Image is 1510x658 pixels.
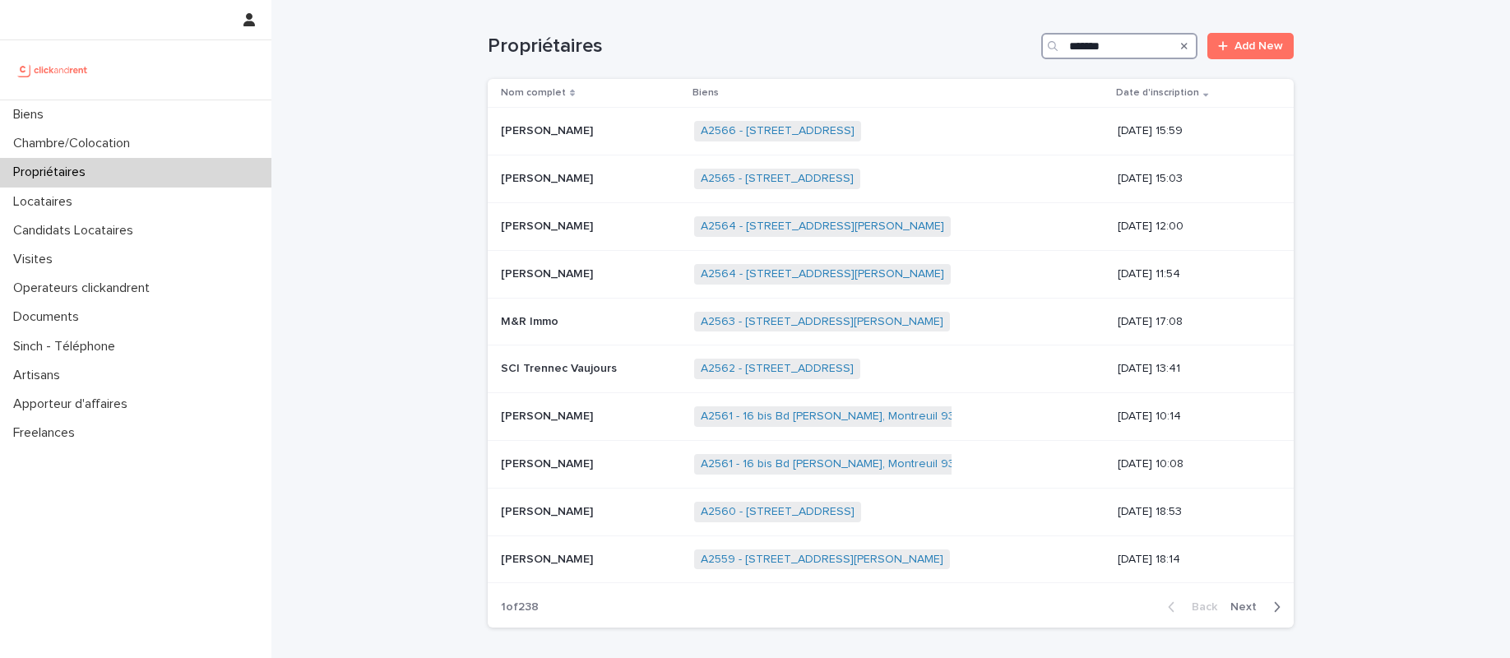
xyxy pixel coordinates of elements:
p: Documents [7,309,92,325]
tr: [PERSON_NAME][PERSON_NAME] A2560 - [STREET_ADDRESS] [DATE] 18:53 [488,488,1294,535]
p: Chambre/Colocation [7,136,143,151]
p: [DATE] 17:08 [1118,315,1267,329]
a: A2559 - [STREET_ADDRESS][PERSON_NAME] [701,553,943,567]
tr: SCI Trennec VaujoursSCI Trennec Vaujours A2562 - [STREET_ADDRESS] [DATE] 13:41 [488,345,1294,393]
a: A2564 - [STREET_ADDRESS][PERSON_NAME] [701,267,944,281]
p: Sinch - Téléphone [7,339,128,354]
a: A2560 - [STREET_ADDRESS] [701,505,855,519]
p: [PERSON_NAME] [501,121,596,138]
p: [PERSON_NAME] [501,264,596,281]
h1: Propriétaires [488,35,1035,58]
button: Next [1224,600,1294,614]
p: Visites [7,252,66,267]
tr: M&R ImmoM&R Immo A2563 - [STREET_ADDRESS][PERSON_NAME] [DATE] 17:08 [488,298,1294,345]
p: Candidats Locataires [7,223,146,239]
p: Nom complet [501,84,566,102]
a: Add New [1207,33,1294,59]
tr: [PERSON_NAME][PERSON_NAME] A2566 - [STREET_ADDRESS] [DATE] 15:59 [488,108,1294,155]
p: [PERSON_NAME] [501,549,596,567]
p: [DATE] 10:14 [1118,410,1267,424]
p: Biens [7,107,57,123]
tr: [PERSON_NAME][PERSON_NAME] A2564 - [STREET_ADDRESS][PERSON_NAME] [DATE] 11:54 [488,250,1294,298]
input: Search [1041,33,1197,59]
p: SCI Trennec Vaujours [501,359,620,376]
p: [DATE] 15:59 [1118,124,1267,138]
span: Add New [1234,40,1283,52]
p: [PERSON_NAME] [501,406,596,424]
a: A2563 - [STREET_ADDRESS][PERSON_NAME] [701,315,943,329]
tr: [PERSON_NAME][PERSON_NAME] A2559 - [STREET_ADDRESS][PERSON_NAME] [DATE] 18:14 [488,535,1294,583]
img: UCB0brd3T0yccxBKYDjQ [13,53,93,86]
p: [DATE] 10:08 [1118,457,1267,471]
tr: [PERSON_NAME][PERSON_NAME] A2565 - [STREET_ADDRESS] [DATE] 15:03 [488,155,1294,203]
p: [PERSON_NAME] [501,454,596,471]
p: Biens [692,84,719,102]
a: A2562 - [STREET_ADDRESS] [701,362,854,376]
a: A2561 - 16 bis Bd [PERSON_NAME], Montreuil 93100 [701,410,974,424]
p: [PERSON_NAME] [501,169,596,186]
p: [DATE] 12:00 [1118,220,1267,234]
p: [DATE] 18:53 [1118,505,1267,519]
p: M&R Immo [501,312,562,329]
p: Locataires [7,194,86,210]
button: Back [1155,600,1224,614]
tr: [PERSON_NAME][PERSON_NAME] A2561 - 16 bis Bd [PERSON_NAME], Montreuil 93100 [DATE] 10:14 [488,393,1294,441]
p: Artisans [7,368,73,383]
a: A2561 - 16 bis Bd [PERSON_NAME], Montreuil 93100 [701,457,974,471]
p: Freelances [7,425,88,441]
p: [DATE] 18:14 [1118,553,1267,567]
span: Next [1230,601,1267,613]
span: Back [1182,601,1217,613]
a: A2564 - [STREET_ADDRESS][PERSON_NAME] [701,220,944,234]
a: A2565 - [STREET_ADDRESS] [701,172,854,186]
p: Apporteur d'affaires [7,396,141,412]
p: Propriétaires [7,164,99,180]
tr: [PERSON_NAME][PERSON_NAME] A2564 - [STREET_ADDRESS][PERSON_NAME] [DATE] 12:00 [488,202,1294,250]
p: Date d'inscription [1116,84,1199,102]
p: [PERSON_NAME] [501,216,596,234]
tr: [PERSON_NAME][PERSON_NAME] A2561 - 16 bis Bd [PERSON_NAME], Montreuil 93100 [DATE] 10:08 [488,440,1294,488]
p: Operateurs clickandrent [7,280,163,296]
a: A2566 - [STREET_ADDRESS] [701,124,855,138]
p: [DATE] 11:54 [1118,267,1267,281]
p: 1 of 238 [488,587,552,628]
p: [DATE] 13:41 [1118,362,1267,376]
p: [DATE] 15:03 [1118,172,1267,186]
p: [PERSON_NAME] [501,502,596,519]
